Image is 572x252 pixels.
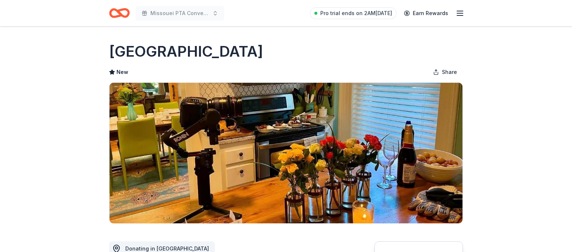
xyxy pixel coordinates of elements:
span: Missouei PTA Convention [150,9,209,18]
span: Pro trial ends on 2AM[DATE] [320,9,392,18]
span: Donating in [GEOGRAPHIC_DATA] [125,245,209,252]
button: Missouei PTA Convention [136,6,224,21]
span: New [116,68,128,77]
a: Earn Rewards [400,7,453,20]
button: Share [427,65,463,79]
h1: [GEOGRAPHIC_DATA] [109,41,263,62]
a: Pro trial ends on 2AM[DATE] [310,7,397,19]
img: Image for Main Street Inn Parkville [109,83,463,223]
a: Home [109,4,130,22]
span: Share [442,68,457,77]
